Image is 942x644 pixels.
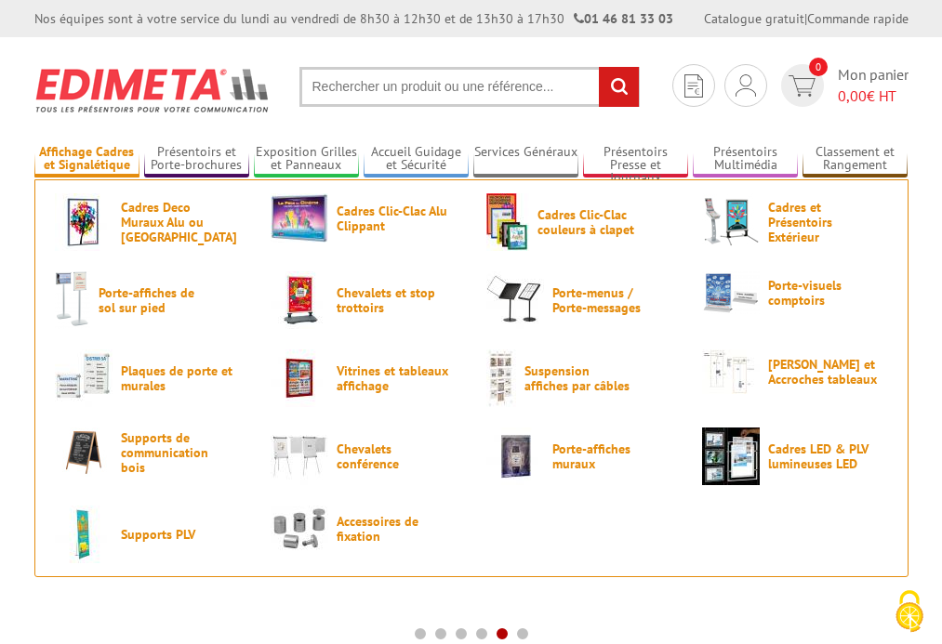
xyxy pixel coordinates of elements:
[486,193,672,251] a: Cadres Clic-Clac couleurs à clapet
[552,441,664,471] span: Porte-affiches muraux
[271,349,457,407] a: Vitrines et tableaux affichage
[838,85,909,107] span: € HT
[271,506,328,551] img: Accessoires de fixation
[803,144,908,175] a: Classement et Rangement
[702,427,760,485] img: Cadres LED & PLV lumineuses LED
[809,58,828,76] span: 0
[55,349,113,407] img: Plaques de porte et murales
[807,10,909,27] a: Commande rapide
[271,349,328,407] img: Vitrines et tableaux affichage
[702,349,888,394] a: [PERSON_NAME] et Accroches tableaux
[299,67,640,107] input: Rechercher un produit ou une référence...
[271,427,457,485] a: Chevalets conférence
[552,285,664,315] span: Porte-menus / Porte-messages
[702,427,888,485] a: Cadres LED & PLV lumineuses LED
[583,144,688,175] a: Présentoirs Presse et Journaux
[121,363,232,393] span: Plaques de porte et murales
[736,74,756,97] img: devis rapide
[144,144,249,175] a: Présentoirs et Porte-brochures
[55,193,113,251] img: Cadres Deco Muraux Alu ou Bois
[55,427,113,477] img: Supports de communication bois
[271,427,328,485] img: Chevalets conférence
[486,427,544,485] img: Porte-affiches muraux
[337,441,448,471] span: Chevalets conférence
[486,349,516,407] img: Suspension affiches par câbles
[776,64,909,107] a: devis rapide 0 Mon panier 0,00€ HT
[877,581,942,644] button: Cookies (fenêtre modale)
[702,271,760,314] img: Porte-visuels comptoirs
[702,193,760,251] img: Cadres et Présentoirs Extérieur
[886,588,933,635] img: Cookies (fenêtre modale)
[34,56,272,125] img: Présentoir, panneau, stand - Edimeta - PLV, affichage, mobilier bureau, entreprise
[704,10,804,27] a: Catalogue gratuit
[55,349,241,407] a: Plaques de porte et murales
[337,204,448,233] span: Cadres Clic-Clac Alu Clippant
[768,441,880,471] span: Cadres LED & PLV lumineuses LED
[271,271,457,329] a: Chevalets et stop trottoirs
[486,271,672,329] a: Porte-menus / Porte-messages
[838,86,867,105] span: 0,00
[121,200,232,244] span: Cadres Deco Muraux Alu ou [GEOGRAPHIC_DATA]
[55,506,113,563] img: Supports PLV
[693,144,798,175] a: Présentoirs Multimédia
[364,144,469,175] a: Accueil Guidage et Sécurité
[271,193,328,243] img: Cadres Clic-Clac Alu Clippant
[486,349,672,407] a: Suspension affiches par câbles
[768,357,880,387] span: [PERSON_NAME] et Accroches tableaux
[271,193,457,243] a: Cadres Clic-Clac Alu Clippant
[768,200,880,244] span: Cadres et Présentoirs Extérieur
[537,207,649,237] span: Cadres Clic-Clac couleurs à clapet
[337,363,448,393] span: Vitrines et tableaux affichage
[34,9,673,28] div: Nos équipes sont à votre service du lundi au vendredi de 8h30 à 12h30 et de 13h30 à 17h30
[121,527,232,542] span: Supports PLV
[55,193,241,251] a: Cadres Deco Muraux Alu ou [GEOGRAPHIC_DATA]
[55,427,241,477] a: Supports de communication bois
[271,271,328,329] img: Chevalets et stop trottoirs
[55,506,241,563] a: Supports PLV
[337,285,448,315] span: Chevalets et stop trottoirs
[99,285,210,315] span: Porte-affiches de sol sur pied
[55,271,241,329] a: Porte-affiches de sol sur pied
[838,64,909,107] span: Mon panier
[524,363,636,393] span: Suspension affiches par câbles
[486,271,544,329] img: Porte-menus / Porte-messages
[702,193,888,251] a: Cadres et Présentoirs Extérieur
[473,144,578,175] a: Services Généraux
[34,144,139,175] a: Affichage Cadres et Signalétique
[789,75,816,97] img: devis rapide
[55,271,90,329] img: Porte-affiches de sol sur pied
[702,271,888,314] a: Porte-visuels comptoirs
[486,427,672,485] a: Porte-affiches muraux
[704,9,909,28] div: |
[702,349,760,394] img: Cimaises et Accroches tableaux
[574,10,673,27] strong: 01 46 81 33 03
[599,67,639,107] input: rechercher
[337,514,448,544] span: Accessoires de fixation
[486,193,529,251] img: Cadres Clic-Clac couleurs à clapet
[254,144,359,175] a: Exposition Grilles et Panneaux
[684,74,703,98] img: devis rapide
[121,430,232,475] span: Supports de communication bois
[271,506,457,551] a: Accessoires de fixation
[768,278,880,308] span: Porte-visuels comptoirs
